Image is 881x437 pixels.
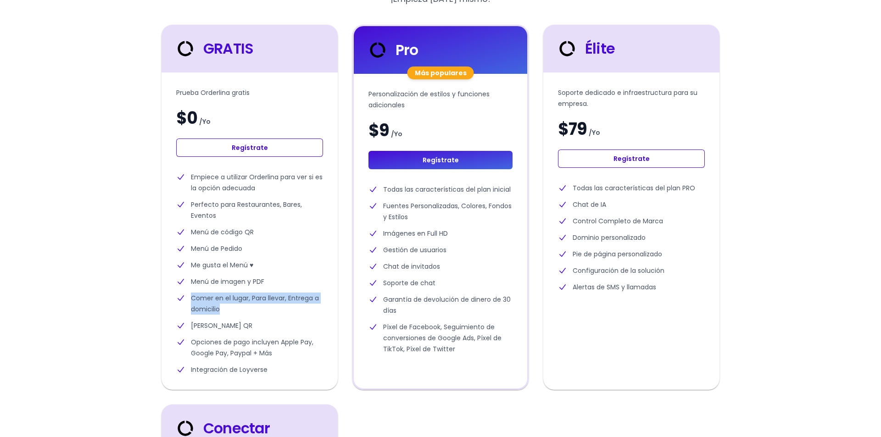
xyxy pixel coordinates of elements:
[423,155,459,165] font: Regístrate
[191,365,268,374] font: Integración de Loyverse
[191,321,252,330] font: [PERSON_NAME] QR
[383,295,511,315] font: Garantía de devolución de dinero de 30 días
[383,278,435,288] font: Soporte de chat
[191,227,254,237] font: Menú de código QR
[396,39,418,60] font: Pro
[585,38,615,59] font: Élite
[415,68,467,77] font: Más populares
[191,172,323,193] font: Empiece a utilizar Orderlina para ver si es la opción adecuada
[368,119,389,142] font: $9
[176,88,250,97] font: Prueba Orderlina gratis
[394,129,402,138] font: Yo
[232,143,268,152] font: Regístrate
[573,266,664,275] font: Configuración de la solución
[573,183,695,193] font: Todas las características del plan PRO
[589,128,592,137] font: /
[573,200,606,209] font: Chat de IA
[592,128,600,137] font: Yo
[191,200,302,220] font: Perfecto para Restaurantes, Bares, Eventos
[613,154,650,163] font: Regístrate
[573,233,646,242] font: Dominio personalizado
[199,117,202,126] font: /
[383,262,440,271] font: Chat de invitados
[573,282,656,292] font: Alertas de SMS y llamadas
[191,260,253,270] font: Me gusta el Menú ♥
[383,201,512,221] font: Fuentes Personalizadas, Colores, Fondos y Estilos
[191,277,264,286] font: Menú de imagen y PDF
[558,88,697,108] font: Soporte dedicado e infraestructura para su empresa.
[203,38,253,59] font: GRATIS
[176,106,197,130] font: $0
[383,245,446,254] font: Gestión de usuarios
[383,185,511,194] font: Todas las características del plan inicial
[191,244,242,253] font: Menú de Pedido
[368,89,490,110] font: Personalización de estilos y funciones adicionales
[202,117,211,126] font: Yo
[573,216,663,226] font: Control Completo de Marca
[558,117,587,141] font: $79
[191,293,319,314] font: Comer en el lugar, Para llevar, Entrega a domicilio
[391,129,394,138] font: /
[383,322,502,354] font: Píxel de Facebook, Seguimiento de conversiones de Google Ads, Píxel de TikTok, Píxel de Twitter
[383,229,448,238] font: Imágenes en Full HD
[573,249,662,259] font: Pie de página personalizado
[191,337,313,358] font: Opciones de pago incluyen Apple Pay, Google Pay, Paypal + Más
